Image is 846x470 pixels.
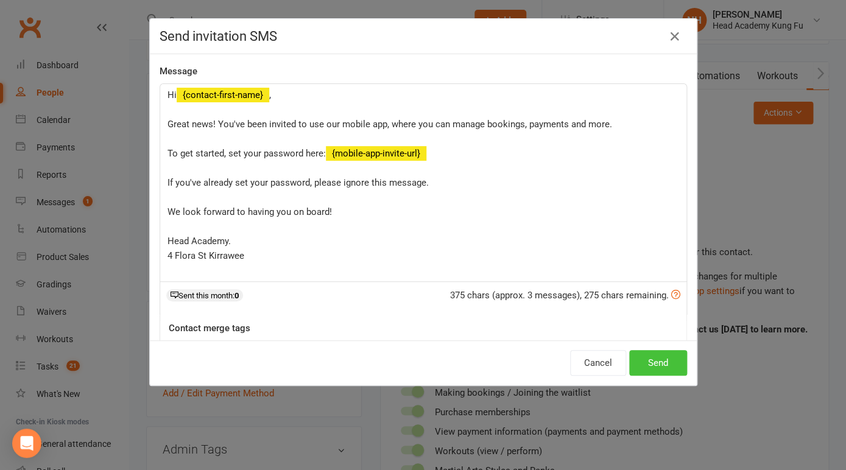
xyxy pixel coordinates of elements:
[167,250,244,261] span: 4 Flora St Kirrawee
[167,177,429,188] span: If you've already set your password, please ignore this message.
[234,291,239,300] strong: 0
[629,350,687,376] button: Send
[167,89,177,100] span: Hi
[160,64,197,79] label: Message
[167,206,332,217] span: We look forward to having you on board!
[166,289,243,301] div: Sent this month:
[167,119,612,130] span: Great news! You've been invited to use our mobile app, where you can manage bookings, payments an...
[167,148,326,159] span: To get started, set your password here:
[269,89,271,100] span: ,
[160,29,687,44] h4: Send invitation SMS
[169,321,250,335] label: Contact merge tags
[665,27,685,46] button: Close
[570,350,626,376] button: Cancel
[12,429,41,458] div: Open Intercom Messenger
[167,236,231,247] span: Head Academy.
[450,288,680,303] div: 375 chars (approx. 3 messages), 275 chars remaining.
